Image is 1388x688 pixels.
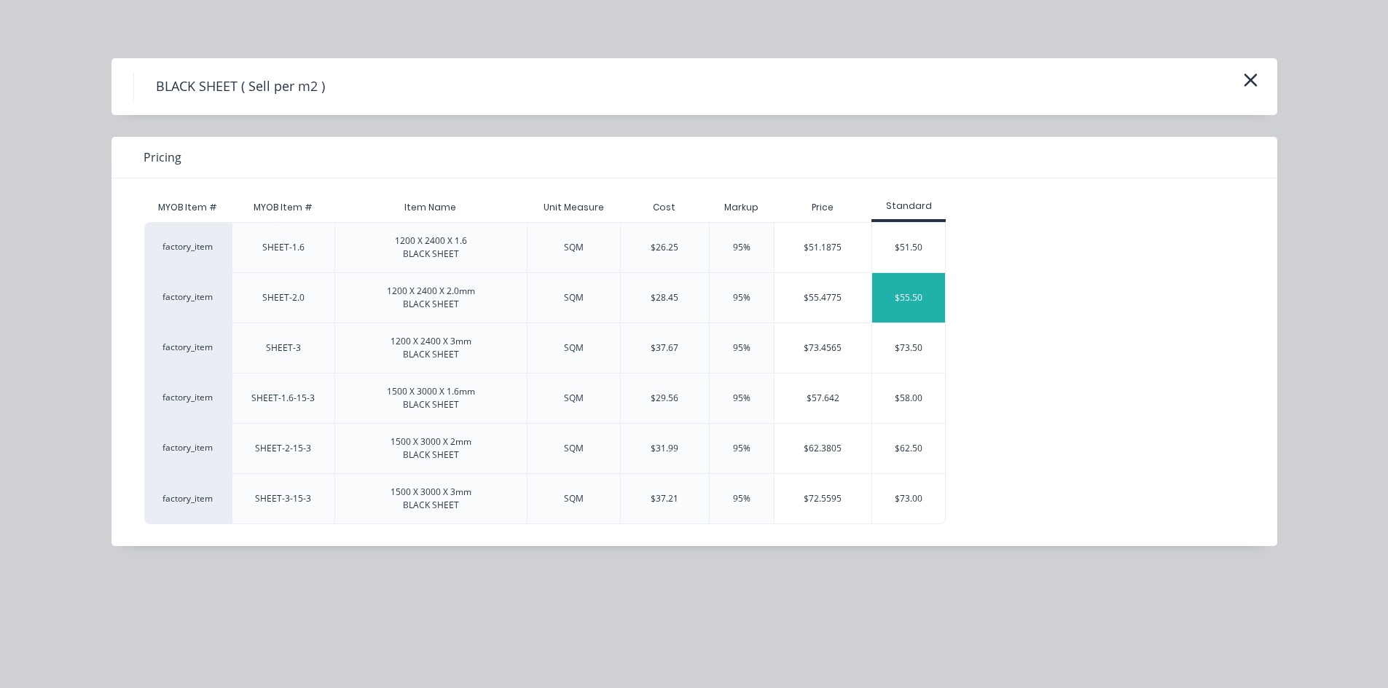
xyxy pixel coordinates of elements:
[391,486,471,512] div: 1500 X 3000 X 3mm BLACK SHEET
[709,193,774,222] div: Markup
[242,189,324,226] div: MYOB Item #
[387,385,475,411] div: 1500 X 3000 X 1.6mm BLACK SHEET
[872,323,945,373] div: $73.50
[564,241,584,254] div: SQM
[395,234,467,261] div: 1200 X 2400 X 1.6 BLACK SHEET
[144,373,232,423] div: factory_item
[144,323,232,373] div: factory_item
[775,273,872,323] div: $55.4775
[255,492,311,505] div: SHEET-3-15-3
[872,373,945,423] div: $58.00
[733,492,750,505] div: 95%
[266,341,301,355] div: SHEET-3
[775,223,872,272] div: $51.1875
[651,392,678,405] div: $29.56
[564,392,584,405] div: SQM
[144,272,232,323] div: factory_item
[775,323,872,373] div: $73.4565
[775,424,872,473] div: $62.3805
[651,341,678,355] div: $37.67
[775,373,872,423] div: $57.642
[733,341,750,355] div: 95%
[262,291,305,304] div: SHEET-2.0
[775,474,872,523] div: $72.5595
[251,392,315,405] div: SHEET-1.6-15-3
[564,442,584,455] div: SQM
[871,199,946,213] div: Standard
[144,423,232,473] div: factory_item
[391,435,471,462] div: 1500 X 3000 X 2mm BLACK SHEET
[620,193,709,222] div: Cost
[144,473,232,524] div: factory_item
[733,291,750,304] div: 95%
[255,442,311,455] div: SHEET-2-15-3
[872,424,945,473] div: $62.50
[774,193,872,222] div: Price
[651,291,678,304] div: $28.45
[387,285,475,311] div: 1200 X 2400 X 2.0mm BLACK SHEET
[393,189,468,226] div: Item Name
[564,291,584,304] div: SQM
[564,492,584,505] div: SQM
[262,241,305,254] div: SHEET-1.6
[872,474,945,523] div: $73.00
[733,241,750,254] div: 95%
[733,392,750,405] div: 95%
[651,442,678,455] div: $31.99
[872,273,945,323] div: $55.50
[144,193,232,222] div: MYOB Item #
[733,442,750,455] div: 95%
[391,335,471,361] div: 1200 X 2400 X 3mm BLACK SHEET
[872,223,945,272] div: $51.50
[651,241,678,254] div: $26.25
[651,492,678,505] div: $37.21
[532,189,616,226] div: Unit Measure
[564,341,584,355] div: SQM
[144,222,232,272] div: factory_item
[133,73,347,100] h4: BLACK SHEET ( Sell per m2 )
[144,149,181,166] span: Pricing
